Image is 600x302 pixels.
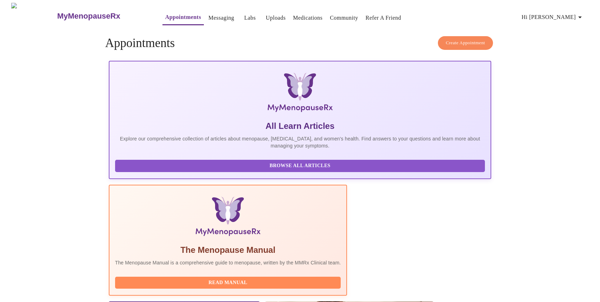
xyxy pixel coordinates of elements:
[122,162,478,170] span: Browse All Articles
[57,12,120,21] h3: MyMenopauseRx
[162,10,204,25] button: Appointments
[11,3,56,29] img: MyMenopauseRx Logo
[105,36,495,50] h4: Appointments
[293,13,322,23] a: Medications
[366,13,401,23] a: Refer a Friend
[522,12,584,22] span: Hi [PERSON_NAME]
[290,11,325,25] button: Medications
[165,12,201,22] a: Appointments
[519,10,587,24] button: Hi [PERSON_NAME]
[115,120,485,132] h5: All Learn Articles
[244,13,256,23] a: Labs
[327,11,361,25] button: Community
[208,13,234,23] a: Messaging
[446,39,485,47] span: Create Appointment
[206,11,237,25] button: Messaging
[115,135,485,149] p: Explore our comprehensive collection of articles about menopause, [MEDICAL_DATA], and women's hea...
[363,11,404,25] button: Refer a Friend
[266,13,286,23] a: Uploads
[172,73,427,115] img: MyMenopauseRx Logo
[263,11,289,25] button: Uploads
[122,278,334,287] span: Read Manual
[438,36,493,50] button: Create Appointment
[56,4,148,28] a: MyMenopauseRx
[115,259,341,266] p: The Menopause Manual is a comprehensive guide to menopause, written by the MMRx Clinical team.
[115,279,343,285] a: Read Manual
[115,277,341,289] button: Read Manual
[239,11,261,25] button: Labs
[151,197,305,239] img: Menopause Manual
[330,13,358,23] a: Community
[115,244,341,256] h5: The Menopause Manual
[115,162,487,168] a: Browse All Articles
[115,160,485,172] button: Browse All Articles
